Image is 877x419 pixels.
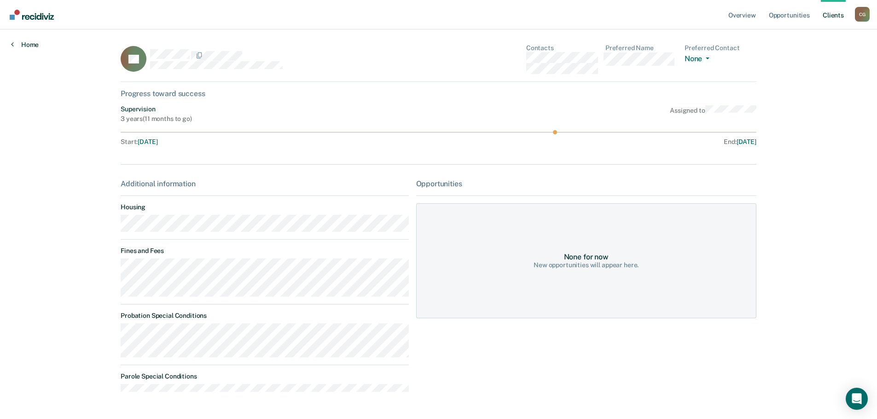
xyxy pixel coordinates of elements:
[138,138,157,145] span: [DATE]
[685,44,756,52] dt: Preferred Contact
[534,261,639,269] div: New opportunities will appear here.
[121,203,408,211] dt: Housing
[121,115,192,123] div: 3 years ( 11 months to go )
[605,44,677,52] dt: Preferred Name
[416,179,756,188] div: Opportunities
[121,373,408,380] dt: Parole Special Conditions
[121,179,408,188] div: Additional information
[442,138,756,146] div: End :
[855,7,870,22] button: Profile dropdown button
[121,312,408,320] dt: Probation Special Conditions
[121,138,439,146] div: Start :
[526,44,598,52] dt: Contacts
[10,10,54,20] img: Recidiviz
[11,40,39,49] a: Home
[564,253,609,261] div: None for now
[855,7,870,22] div: C G
[121,105,192,113] div: Supervision
[121,247,408,255] dt: Fines and Fees
[670,105,756,123] div: Assigned to
[846,388,868,410] div: Open Intercom Messenger
[121,89,756,98] div: Progress toward success
[685,54,713,65] button: None
[737,138,756,145] span: [DATE]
